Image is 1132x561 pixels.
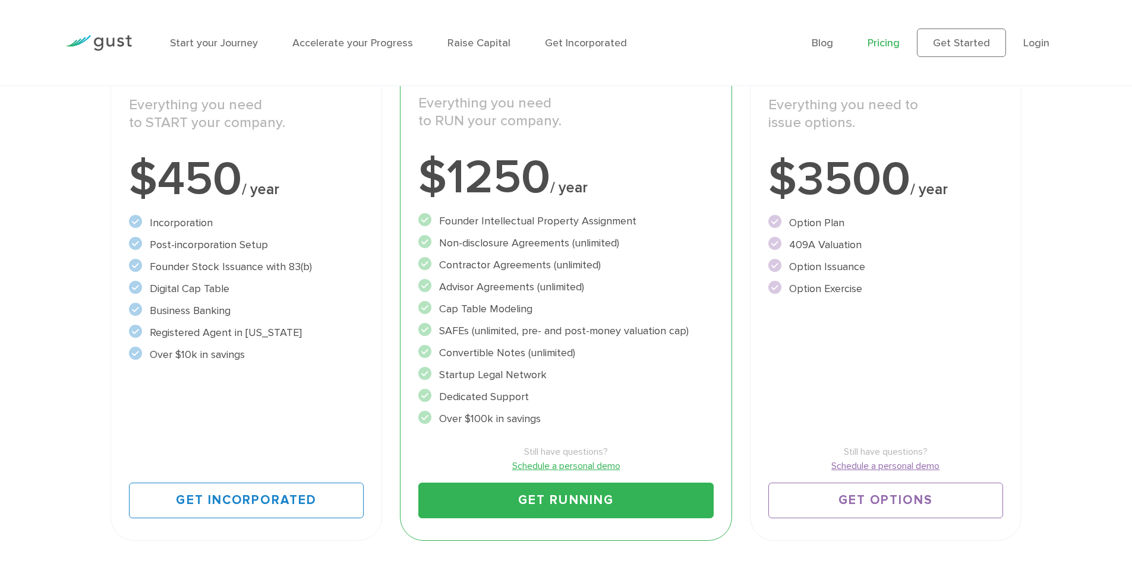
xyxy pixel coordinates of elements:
[418,213,714,229] li: Founder Intellectual Property Assignment
[910,180,948,198] span: / year
[418,367,714,383] li: Startup Legal Network
[418,445,714,459] span: Still have questions?
[418,301,714,317] li: Cap Table Modeling
[129,96,364,132] p: Everything you need to START your company.
[129,237,364,253] li: Post-incorporation Setup
[129,281,364,297] li: Digital Cap Table
[550,179,588,196] span: / year
[65,35,132,51] img: Gust Logo
[129,215,364,231] li: Incorporation
[447,37,510,49] a: Raise Capital
[418,483,714,518] a: Get Running
[170,37,258,49] a: Start your Journey
[418,345,714,361] li: Convertible Notes (unlimited)
[768,483,1003,518] a: Get Options
[418,235,714,251] li: Non-disclosure Agreements (unlimited)
[129,347,364,363] li: Over $10k in savings
[418,411,714,427] li: Over $100k in savings
[418,279,714,295] li: Advisor Agreements (unlimited)
[418,459,714,473] a: Schedule a personal demo
[242,180,279,198] span: / year
[1023,37,1049,49] a: Login
[418,94,714,130] p: Everything you need to RUN your company.
[768,215,1003,231] li: Option Plan
[768,281,1003,297] li: Option Exercise
[768,259,1003,275] li: Option Issuance
[768,96,1003,132] p: Everything you need to issue options.
[768,156,1003,203] div: $3500
[129,303,364,319] li: Business Banking
[129,156,364,203] div: $450
[292,37,413,49] a: Accelerate your Progress
[768,445,1003,459] span: Still have questions?
[418,389,714,405] li: Dedicated Support
[418,154,714,201] div: $1250
[868,37,900,49] a: Pricing
[917,28,1006,57] a: Get Started
[812,37,833,49] a: Blog
[418,257,714,273] li: Contractor Agreements (unlimited)
[129,483,364,518] a: Get Incorporated
[768,459,1003,473] a: Schedule a personal demo
[129,325,364,341] li: Registered Agent in [US_STATE]
[768,237,1003,253] li: 409A Valuation
[418,323,714,339] li: SAFEs (unlimited, pre- and post-money valuation cap)
[129,259,364,275] li: Founder Stock Issuance with 83(b)
[545,37,627,49] a: Get Incorporated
